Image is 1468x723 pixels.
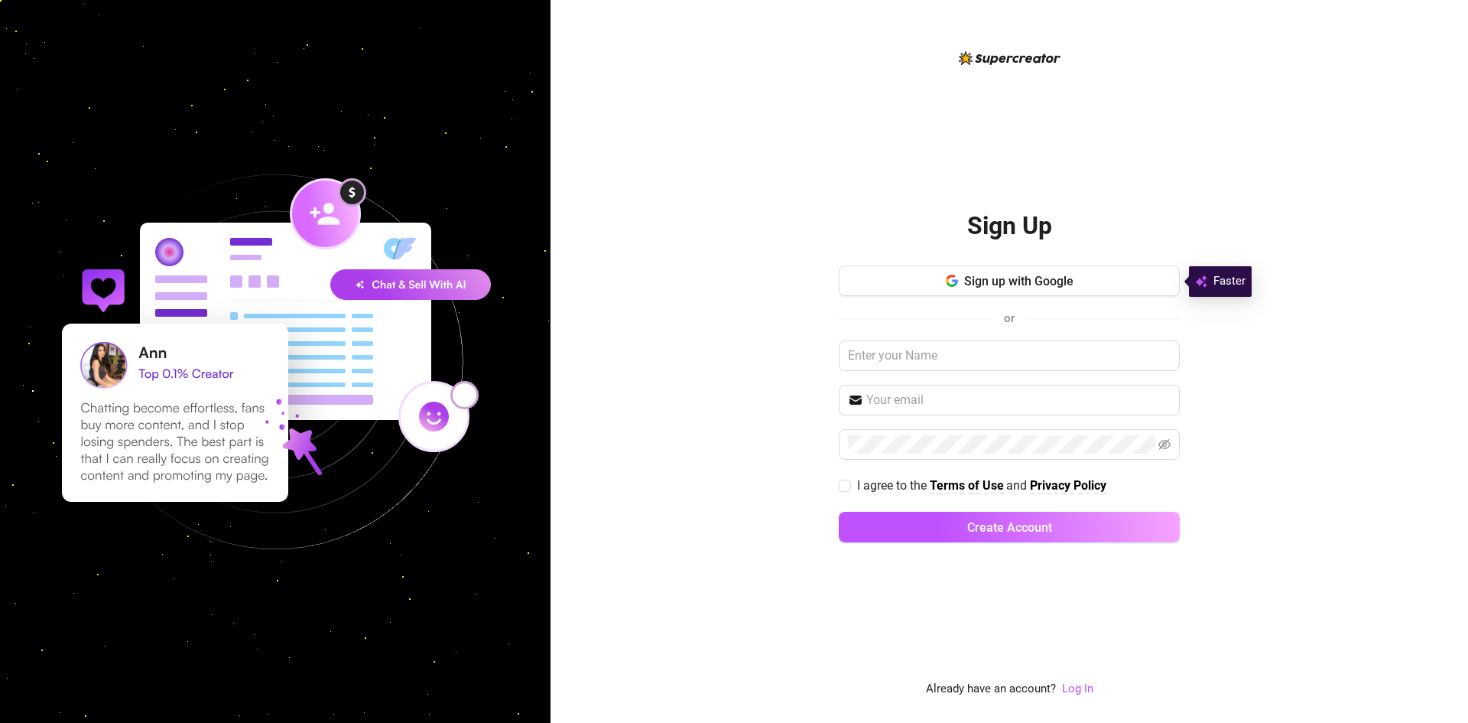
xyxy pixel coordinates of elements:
[959,51,1060,65] img: logo-BBDzfeDw.svg
[1195,272,1207,291] img: svg%3e
[930,478,1004,493] strong: Terms of Use
[1004,311,1015,325] span: or
[1030,478,1106,493] strong: Privacy Policy
[1030,478,1106,494] a: Privacy Policy
[866,391,1171,409] input: Your email
[930,478,1004,494] a: Terms of Use
[11,97,540,627] img: signup-background-D0MIrEPF.svg
[857,478,930,493] span: I agree to the
[839,512,1180,542] button: Create Account
[1062,680,1093,699] a: Log In
[967,210,1052,242] h2: Sign Up
[1006,478,1030,493] span: and
[964,274,1073,288] span: Sign up with Google
[1062,682,1093,695] a: Log In
[967,520,1052,535] span: Create Account
[1213,272,1246,291] span: Faster
[926,680,1056,699] span: Already have an account?
[839,265,1180,296] button: Sign up with Google
[839,340,1180,371] input: Enter your Name
[1158,438,1171,451] span: eye-invisible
